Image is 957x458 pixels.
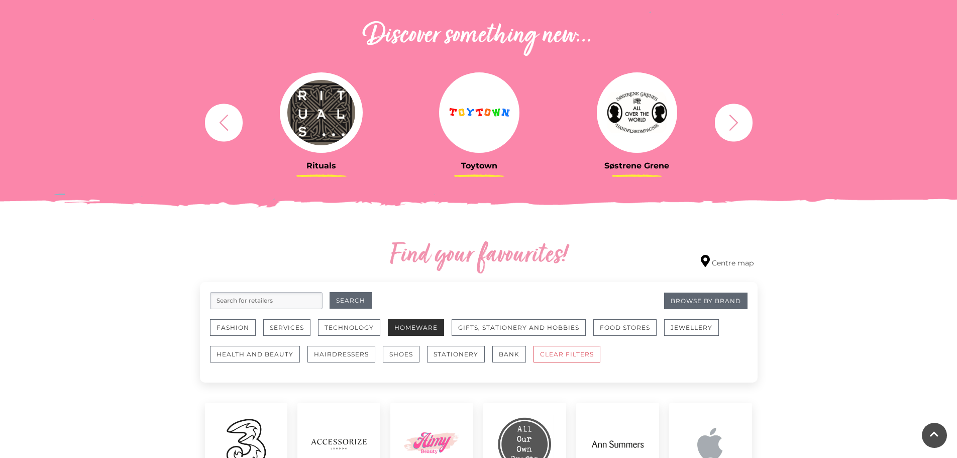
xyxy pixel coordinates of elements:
[210,292,323,309] input: Search for retailers
[307,346,383,373] a: Hairdressers
[452,319,586,336] button: Gifts, Stationery and Hobbies
[200,20,758,52] h2: Discover something new...
[701,255,754,268] a: Centre map
[534,346,600,362] button: CLEAR FILTERS
[318,319,388,346] a: Technology
[664,319,726,346] a: Jewellery
[492,346,526,362] button: Bank
[250,161,393,170] h3: Rituals
[307,346,375,362] button: Hairdressers
[263,319,310,336] button: Services
[383,346,427,373] a: Shoes
[408,161,551,170] h3: Toytown
[318,319,380,336] button: Technology
[408,72,551,170] a: Toytown
[388,319,452,346] a: Homeware
[383,346,419,362] button: Shoes
[566,72,708,170] a: Søstrene Grene
[263,319,318,346] a: Services
[593,319,657,336] button: Food Stores
[534,346,608,373] a: CLEAR FILTERS
[210,319,256,336] button: Fashion
[593,319,664,346] a: Food Stores
[664,293,748,309] a: Browse By Brand
[452,319,593,346] a: Gifts, Stationery and Hobbies
[210,346,300,362] button: Health and Beauty
[427,346,492,373] a: Stationery
[566,161,708,170] h3: Søstrene Grene
[427,346,485,362] button: Stationery
[330,292,372,309] button: Search
[210,319,263,346] a: Fashion
[664,319,719,336] button: Jewellery
[250,72,393,170] a: Rituals
[492,346,534,373] a: Bank
[295,240,662,272] h2: Find your favourites!
[388,319,444,336] button: Homeware
[210,346,307,373] a: Health and Beauty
